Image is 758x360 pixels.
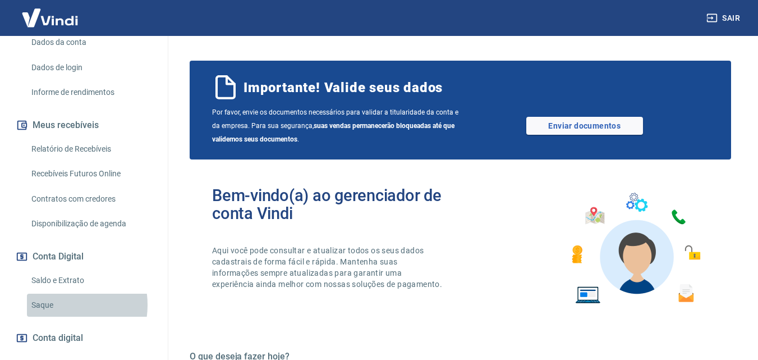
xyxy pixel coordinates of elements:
[562,186,709,311] img: Imagem de um avatar masculino com diversos icones exemplificando as funcionalidades do gerenciado...
[27,269,154,292] a: Saldo e Extrato
[526,117,643,135] a: Enviar documentos
[212,122,454,143] b: suas vendas permanecerão bloqueadas até que validemos seus documentos
[212,245,444,290] p: Aqui você pode consultar e atualizar todos os seus dados cadastrais de forma fácil e rápida. Mant...
[27,294,154,317] a: Saque
[212,186,461,222] h2: Bem-vindo(a) ao gerenciador de conta Vindi
[27,138,154,161] a: Relatório de Recebíveis
[27,31,154,54] a: Dados da conta
[27,188,154,211] a: Contratos com credores
[212,106,461,146] span: Por favor, envie os documentos necessários para validar a titularidade da conta e da empresa. Par...
[13,113,154,138] button: Meus recebíveis
[13,1,86,35] img: Vindi
[33,330,83,346] span: Conta digital
[27,162,154,185] a: Recebíveis Futuros Online
[27,212,154,235] a: Disponibilização de agenda
[27,56,154,79] a: Dados de login
[13,244,154,269] button: Conta Digital
[27,81,154,104] a: Informe de rendimentos
[13,326,154,350] a: Conta digital
[704,8,745,29] button: Sair
[244,79,443,97] span: Importante! Valide seus dados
